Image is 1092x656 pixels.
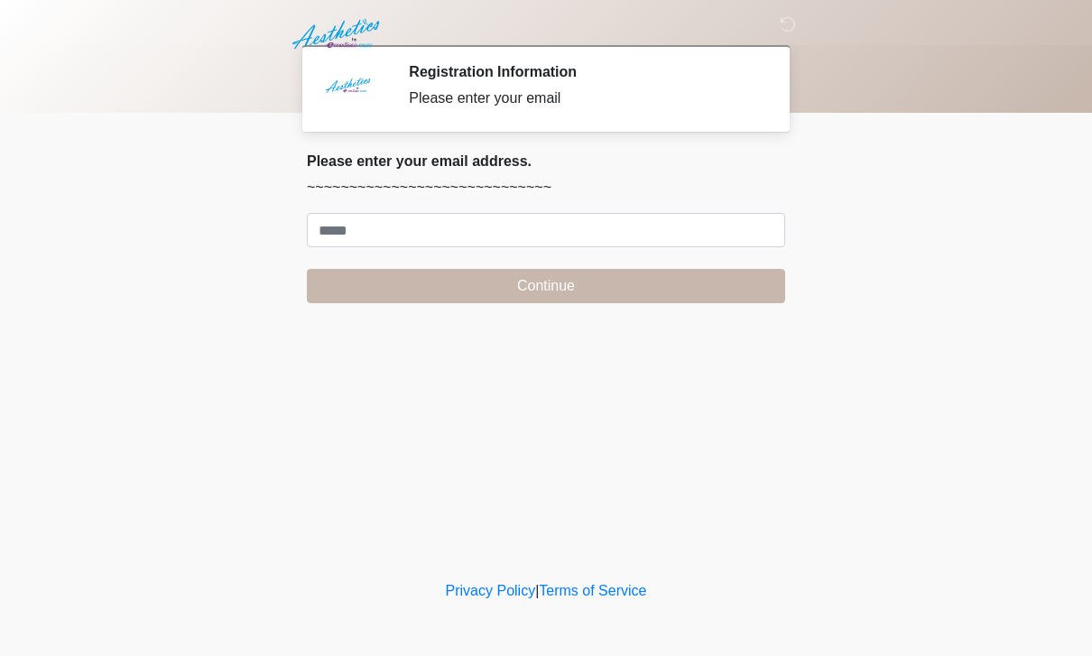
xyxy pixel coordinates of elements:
a: | [535,583,539,598]
p: ~~~~~~~~~~~~~~~~~~~~~~~~~~~~~ [307,177,785,199]
div: Please enter your email [409,88,758,109]
img: Aesthetics by Emediate Cure Logo [289,14,387,55]
a: Privacy Policy [446,583,536,598]
h2: Please enter your email address. [307,152,785,170]
img: Agent Avatar [320,63,375,117]
button: Continue [307,269,785,303]
a: Terms of Service [539,583,646,598]
h2: Registration Information [409,63,758,80]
